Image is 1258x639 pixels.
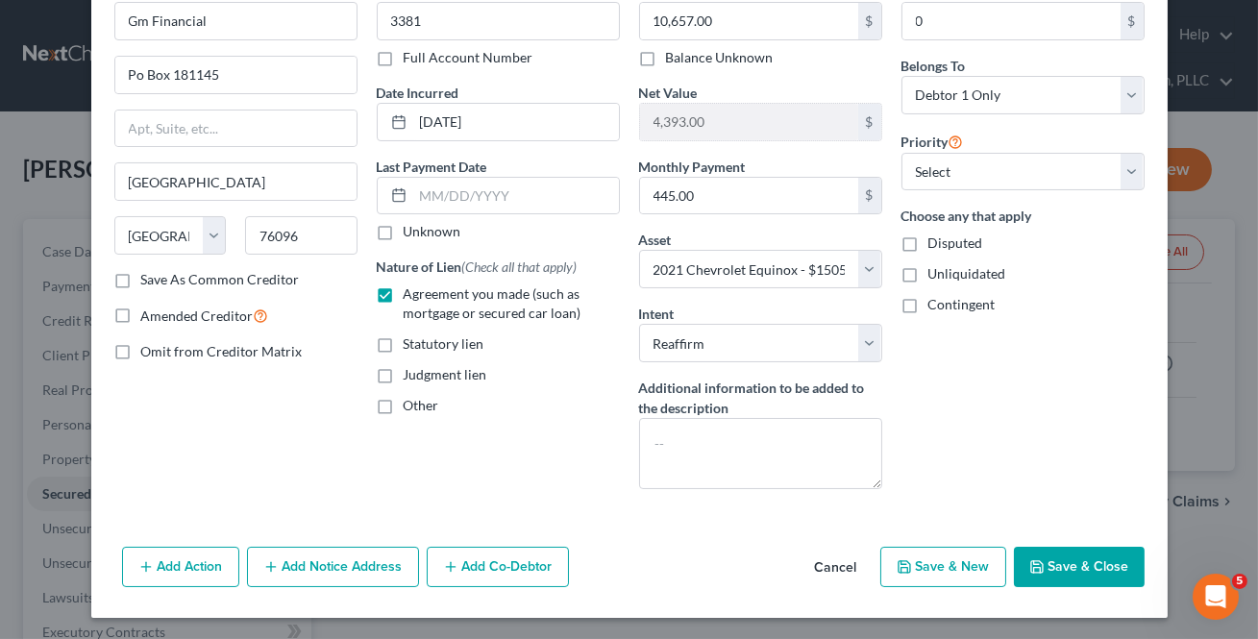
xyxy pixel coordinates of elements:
[377,83,459,103] label: Date Incurred
[1121,3,1144,39] div: $
[858,3,881,39] div: $
[404,397,439,413] span: Other
[928,234,983,251] span: Disputed
[901,206,1145,226] label: Choose any that apply
[639,232,672,248] span: Asset
[902,3,1121,39] input: 0.00
[640,178,858,214] input: 0.00
[901,58,966,74] span: Belongs To
[639,83,698,103] label: Net Value
[800,549,873,587] button: Cancel
[122,547,239,587] button: Add Action
[639,157,746,177] label: Monthly Payment
[462,258,578,275] span: (Check all that apply)
[880,547,1006,587] button: Save & New
[1014,547,1145,587] button: Save & Close
[928,265,1006,282] span: Unliquidated
[404,222,461,241] label: Unknown
[413,178,619,214] input: MM/DD/YYYY
[377,2,620,40] input: XXXX
[404,366,487,382] span: Judgment lien
[639,378,882,418] label: Additional information to be added to the description
[245,216,358,255] input: Enter zip...
[141,270,300,289] label: Save As Common Creditor
[1232,574,1247,589] span: 5
[640,3,858,39] input: 0.00
[141,343,303,359] span: Omit from Creditor Matrix
[858,178,881,214] div: $
[1193,574,1239,620] iframe: Intercom live chat
[141,307,254,324] span: Amended Creditor
[114,2,358,40] input: Search creditor by name...
[901,130,964,153] label: Priority
[928,296,996,312] span: Contingent
[404,48,533,67] label: Full Account Number
[640,104,858,140] input: 0.00
[666,48,774,67] label: Balance Unknown
[115,163,357,200] input: Enter city...
[639,304,675,324] label: Intent
[377,257,578,277] label: Nature of Lien
[115,111,357,147] input: Apt, Suite, etc...
[404,285,581,321] span: Agreement you made (such as mortgage or secured car loan)
[404,335,484,352] span: Statutory lien
[427,547,569,587] button: Add Co-Debtor
[115,57,357,93] input: Enter address...
[413,104,619,140] input: MM/DD/YYYY
[858,104,881,140] div: $
[377,157,487,177] label: Last Payment Date
[247,547,419,587] button: Add Notice Address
